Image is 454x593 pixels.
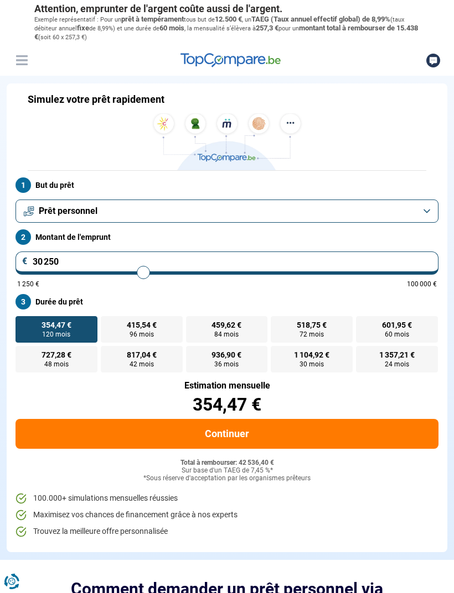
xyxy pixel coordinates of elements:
[16,459,438,467] div: Total à rembourser: 42 536,40 €
[211,351,241,359] span: 936,90 €
[34,3,420,15] p: Attention, emprunter de l'argent coûte aussi de l'argent.
[16,510,438,521] li: Maximisez vos chances de financement grâce à nos experts
[149,113,305,170] img: TopCompare.be
[121,15,184,23] span: prêt à tempérament
[251,15,390,23] span: TAEG (Taux annuel effectif global) de 8,99%
[159,24,184,32] span: 60 mois
[385,331,409,338] span: 60 mois
[16,526,438,537] li: Trouvez la meilleure offre personnalisée
[22,257,28,266] span: €
[300,361,324,368] span: 30 mois
[215,15,242,23] span: 12.500 €
[127,351,157,359] span: 817,04 €
[42,331,70,338] span: 120 mois
[16,229,438,245] label: Montant de l'emprunt
[16,200,438,223] button: Prêt personnel
[16,419,438,449] button: Continuer
[407,281,437,287] span: 100 000 €
[180,53,281,67] img: TopCompare
[77,24,89,32] span: fixe
[16,396,438,413] div: 354,47 €
[382,321,412,329] span: 601,95 €
[16,493,438,504] li: 100.000+ simulations mensuelles réussies
[34,24,418,41] span: montant total à rembourser de 15.438 €
[214,331,239,338] span: 84 mois
[214,361,239,368] span: 36 mois
[13,52,30,69] button: Menu
[211,321,241,329] span: 459,62 €
[300,331,324,338] span: 72 mois
[16,294,438,309] label: Durée du prêt
[17,281,39,287] span: 1 250 €
[39,205,97,217] span: Prêt personnel
[28,93,164,106] h1: Simulez votre prêt rapidement
[127,321,157,329] span: 415,54 €
[297,321,327,329] span: 518,75 €
[385,361,409,368] span: 24 mois
[16,177,438,193] label: But du prêt
[34,15,420,42] p: Exemple représentatif : Pour un tous but de , un (taux débiteur annuel de 8,99%) et une durée de ...
[42,321,71,329] span: 354,47 €
[42,351,71,359] span: 727,28 €
[256,24,278,32] span: 257,3 €
[379,351,415,359] span: 1 357,21 €
[16,467,438,475] div: Sur base d'un TAEG de 7,45 %*
[130,331,154,338] span: 96 mois
[44,361,69,368] span: 48 mois
[294,351,329,359] span: 1 104,92 €
[16,475,438,482] div: *Sous réserve d'acceptation par les organismes prêteurs
[16,381,438,390] div: Estimation mensuelle
[130,361,154,368] span: 42 mois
